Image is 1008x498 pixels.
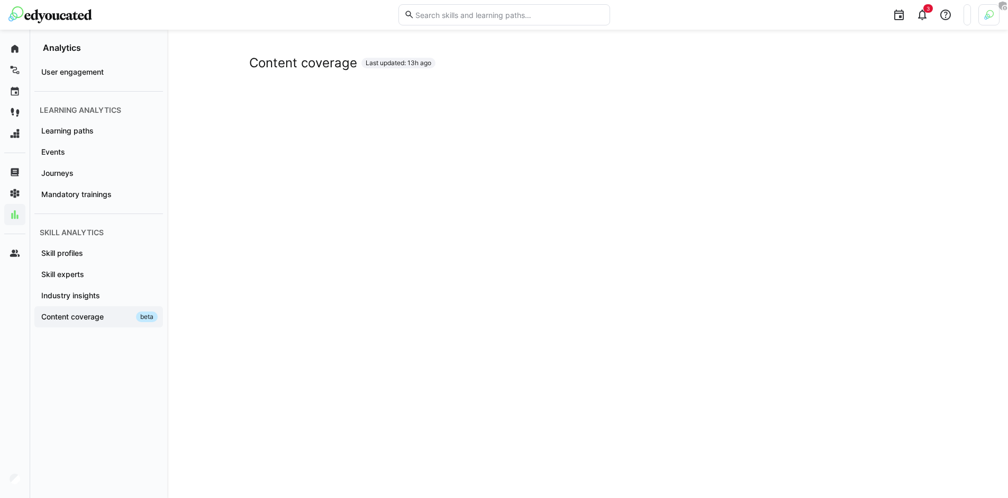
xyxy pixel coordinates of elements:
[414,10,604,20] input: Search skills and learning paths…
[249,55,357,71] h2: Content coverage
[34,100,163,120] div: Learning analytics
[34,223,163,243] div: Skill analytics
[366,59,431,67] span: Last updated: 13h ago
[927,5,930,12] span: 3
[136,312,158,322] span: beta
